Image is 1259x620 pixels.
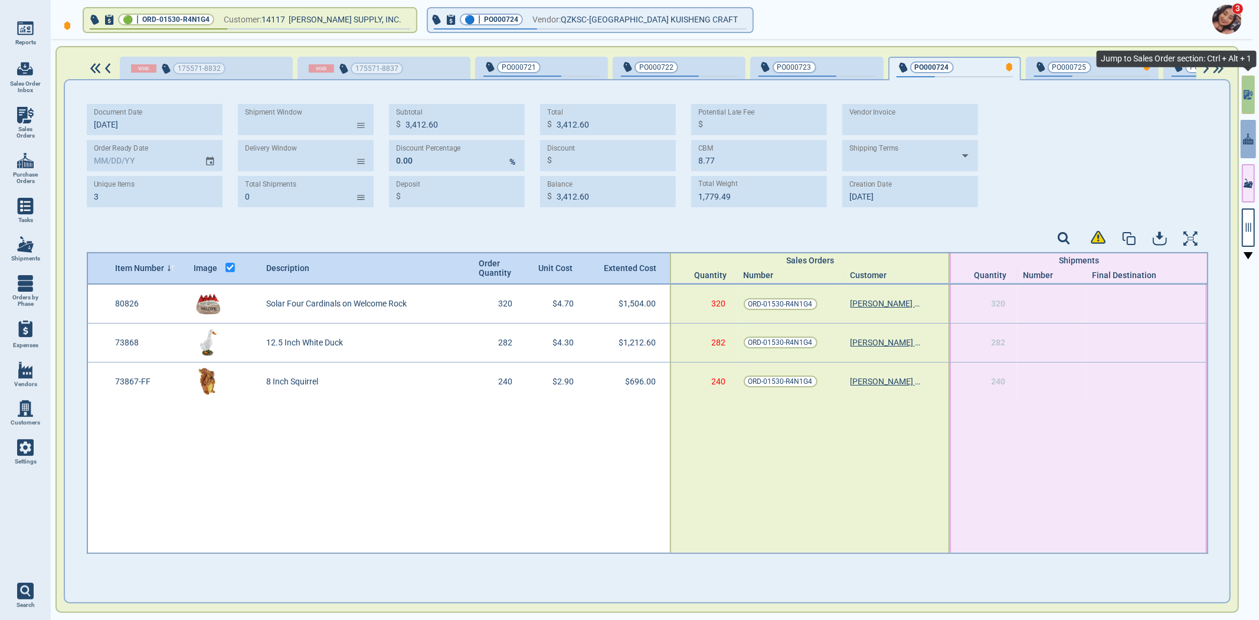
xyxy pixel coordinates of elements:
span: 282 [498,338,512,347]
div: $696.00 [591,363,670,401]
span: 🔵 [465,16,475,24]
span: Sales Orders [9,126,41,139]
img: menu_icon [17,198,34,214]
span: 8 Inch Squirrel [266,377,318,386]
input: MM/DD/YY [842,176,971,207]
div: 80826 [109,285,187,323]
p: $ [698,118,703,130]
label: Shipment Window [245,108,302,117]
span: PO000722 [639,61,673,73]
span: 🟢 [123,16,133,24]
span: 320 [992,299,1006,308]
input: MM/DD/YY [87,104,215,135]
span: Purchase Orders [9,171,41,185]
img: DoubleArrowIcon [1211,63,1226,74]
span: Number [744,270,774,280]
span: PO000724 [915,61,949,73]
label: CBM [698,144,714,153]
img: menu_icon [17,107,34,123]
span: PO000724 [484,14,518,25]
span: Vendor: [532,12,561,27]
span: 240 [712,377,726,386]
label: Vendor Invoice [849,108,895,117]
label: Order Ready Date [94,144,148,153]
img: 80826Img [194,289,223,319]
span: Unit Cost [538,263,575,273]
img: Avatar [1212,5,1242,34]
span: ORD-01530-R4N1G4 [748,298,813,310]
span: PO000723 [777,61,812,73]
span: ORD-01530-R4N1G4 [748,337,813,348]
label: Total [547,108,563,117]
p: $ [396,190,401,203]
span: | [478,14,480,25]
span: 14117 [261,12,289,27]
button: 🔵|PO000724Vendor:QZKSC-[GEOGRAPHIC_DATA] KUISHENG CRAFT [428,8,753,32]
a: [PERSON_NAME] SUPPLY, INC. [850,377,921,386]
p: $ [547,190,552,203]
button: 🟢|ORD-01530-R4N1G4Customer:14117 [PERSON_NAME] SUPPLY, INC. [84,8,416,32]
span: Order Quantity [479,259,514,278]
span: 3 [1232,3,1244,15]
span: ORD-01530-R4N1G4 [142,14,210,25]
label: Unique Items [94,180,135,189]
span: Extented Cost [604,263,653,273]
span: 12.5 Inch White Duck [266,338,343,347]
img: menu_icon [17,400,34,417]
span: $4.30 [552,338,574,347]
label: Deposit [396,180,420,189]
span: Tasks [18,217,33,224]
img: menu_icon [17,362,34,378]
input: MM/DD/YY [87,140,195,171]
img: menu_icon [17,20,34,37]
label: Balance [547,180,573,189]
span: Image [194,263,217,273]
span: Total Customers: 1 [221,401,287,410]
span: Expenses [13,342,38,349]
p: % [509,156,515,168]
div: 73868 [109,324,187,362]
span: Quantity [695,270,731,280]
span: ORD-01530-R4N1G4 [748,376,813,387]
a: [PERSON_NAME] SUPPLY, INC. [850,299,921,308]
label: Discount [547,144,575,153]
img: NearDueIcon [1143,62,1150,71]
span: $4.70 [552,299,574,308]
label: Potential Late Fee [698,108,754,117]
label: Discount Percentage [396,144,461,153]
span: Customer [850,270,887,280]
label: Shipping Terms [849,144,898,153]
p: $ [547,118,552,130]
span: Customers [11,419,40,426]
span: Vendors [14,381,37,388]
a: [PERSON_NAME] SUPPLY, INC. [850,338,921,347]
span: $2.90 [552,377,574,386]
span: Reports [15,39,36,46]
span: | [136,14,139,25]
span: [PERSON_NAME] SUPPLY, INC. [289,15,401,24]
span: Shipments [11,255,40,262]
img: NearDueIcon [1006,63,1013,71]
span: 320 [712,299,726,308]
span: Sales Orders [786,256,834,265]
span: Description [266,263,309,273]
a: ORD-01530-R4N1G4 [744,376,817,387]
a: ORD-01530-R4N1G4 [744,337,817,348]
span: PO000721 [502,61,536,73]
p: $ [396,118,401,130]
span: QZKSC-[GEOGRAPHIC_DATA] KUISHENG CRAFT [561,12,738,27]
div: $1,504.00 [591,285,670,323]
span: Quantity [975,270,1011,280]
span: 282 [992,338,1006,347]
label: Document Date [94,108,143,117]
img: menu_icon [17,152,34,169]
button: Choose date [200,145,223,166]
span: 282 [712,338,726,347]
img: 73868Img [194,328,223,357]
img: menu_icon [17,236,34,253]
span: Solar Four Cardinals on Welcome Rock [266,299,407,308]
span: PO000725 [1052,61,1087,73]
p: $ [547,154,552,167]
div: 73867-FF [109,363,187,401]
span: Search [17,602,35,609]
